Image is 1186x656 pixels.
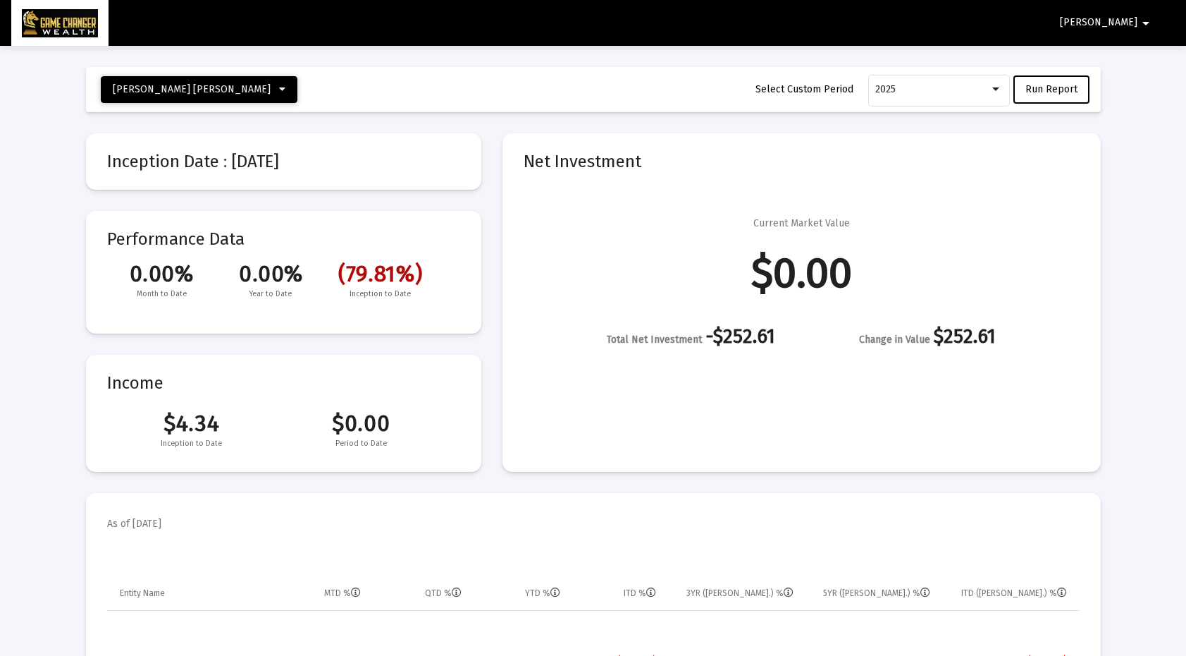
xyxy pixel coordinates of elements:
div: 5YR ([PERSON_NAME].) % [823,588,930,599]
span: Inception to Date [326,287,435,301]
button: [PERSON_NAME] [PERSON_NAME] [101,76,297,103]
span: Change in Value [859,334,930,346]
span: Month to Date [107,287,216,301]
div: QTD % [425,588,462,599]
div: Current Market Value [753,217,850,231]
mat-card-title: Inception Date : [DATE] [107,154,460,169]
span: 0.00% [107,260,216,287]
span: $0.00 [276,410,446,437]
mat-icon: arrow_drop_down [1137,9,1154,37]
td: Column 3YR (Ann.) % [666,576,803,610]
div: 3YR ([PERSON_NAME].) % [686,588,793,599]
td: Column MTD % [269,576,371,610]
mat-card-title: Income [107,376,460,390]
div: Entity Name [120,588,165,599]
div: MTD % [324,588,361,599]
mat-card-subtitle: As of [DATE] [107,517,161,531]
button: [PERSON_NAME] [1043,8,1171,37]
mat-card-title: Performance Data [107,232,460,301]
div: $0.00 [751,266,852,280]
span: 2025 [875,83,896,95]
span: Period to Date [276,437,446,451]
span: Inception to Date [107,437,277,451]
td: Column YTD % [471,576,571,610]
td: Column ITD (Ann.) % [940,576,1079,610]
img: Dashboard [22,9,98,37]
button: Run Report [1013,75,1089,104]
span: 0.00% [216,260,326,287]
span: Run Report [1025,83,1077,95]
span: [PERSON_NAME] [PERSON_NAME] [113,83,271,95]
span: Total Net Investment [607,334,702,346]
div: ITD % [624,588,656,599]
td: Column QTD % [371,576,471,610]
div: ITD ([PERSON_NAME].) % [961,588,1067,599]
mat-card-title: Net Investment [524,154,1080,169]
td: Column 5YR (Ann.) % [803,576,941,610]
div: $252.61 [859,329,996,347]
span: [PERSON_NAME] [1060,17,1137,29]
td: Column ITD % [570,576,666,610]
span: $4.34 [107,410,277,437]
div: -$252.61 [607,329,775,347]
span: Year to Date [216,287,326,301]
div: YTD % [525,588,560,599]
span: (79.81%) [326,260,435,287]
span: Select Custom Period [755,83,853,95]
td: Column Entity Name [107,576,269,610]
